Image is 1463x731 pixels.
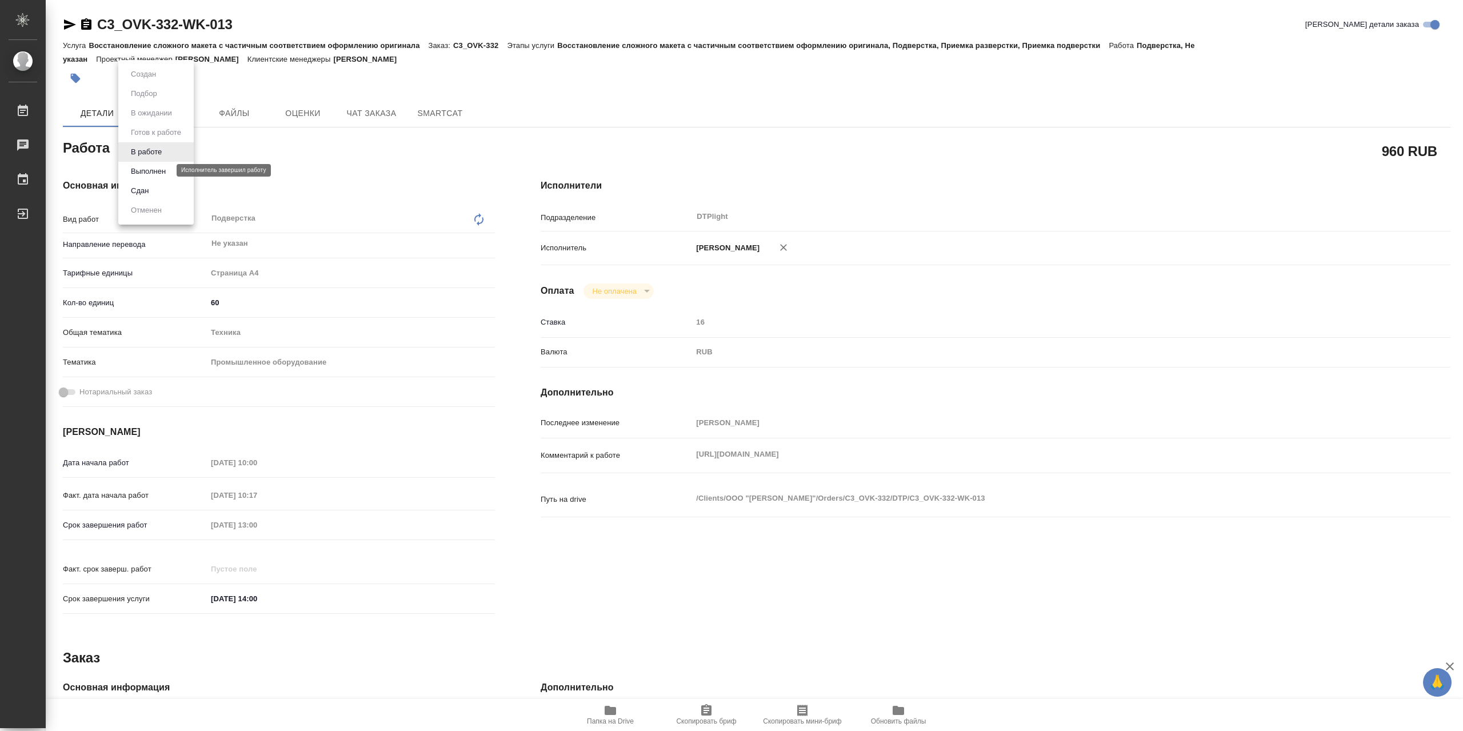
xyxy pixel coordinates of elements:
[127,204,165,217] button: Отменен
[127,107,175,119] button: В ожидании
[127,165,169,178] button: Выполнен
[127,185,152,197] button: Сдан
[127,146,165,158] button: В работе
[127,87,161,100] button: Подбор
[127,126,185,139] button: Готов к работе
[127,68,159,81] button: Создан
